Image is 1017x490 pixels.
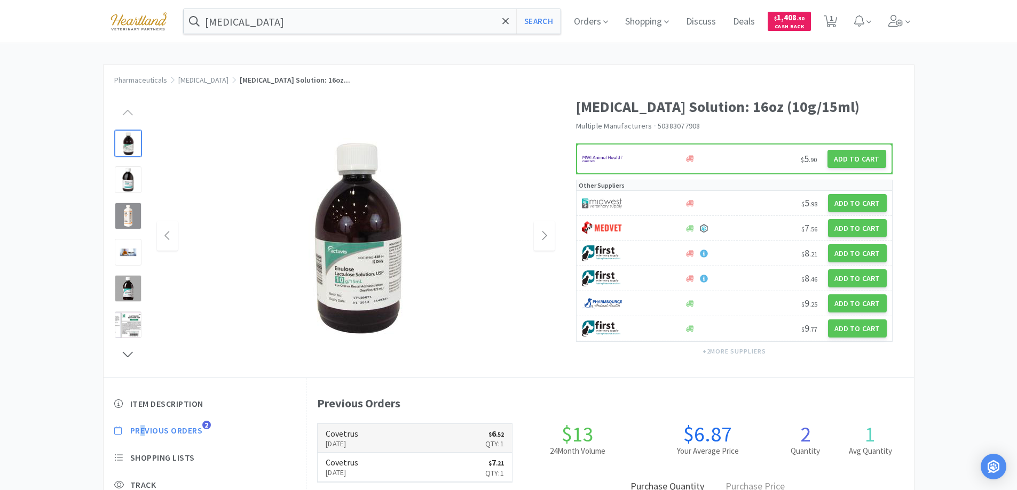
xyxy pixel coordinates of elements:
a: $1,408.30Cash Back [768,7,811,36]
button: Add to Cart [827,150,886,168]
span: . 77 [809,325,817,333]
a: 1 [819,18,841,28]
h2: Quantity [773,445,838,457]
span: $ [801,225,805,233]
button: Add to Cart [828,319,887,338]
span: 5 [801,152,817,165]
h1: [MEDICAL_DATA] Solution: 16oz (10g/15ml) [576,95,893,119]
h6: Covetrus [326,429,358,438]
img: bdd3c0f4347043b9a893056ed883a29a_120.png [582,220,622,236]
span: 9 [801,297,817,309]
button: Search [516,9,561,34]
h2: Avg Quantity [838,445,903,457]
img: cad7bdf275c640399d9c6e0c56f98fd2_10.png [103,6,175,36]
h2: Your Average Price [643,445,773,457]
span: $ [488,431,492,438]
span: $ [801,275,805,283]
p: Qty: 1 [485,438,504,449]
p: [DATE] [326,467,358,478]
h1: $6.87 [643,423,773,445]
p: Qty: 1 [485,467,504,479]
input: Search by item, sku, manufacturer, ingredient, size... [184,9,561,34]
button: Add to Cart [828,219,887,237]
p: Other Suppliers [579,180,625,190]
a: Pharmaceuticals [114,75,167,85]
img: 67d67680309e4a0bb49a5ff0391dcc42_6.png [582,320,622,336]
span: Item Description [130,398,203,409]
span: . 56 [809,225,817,233]
span: $ [801,156,804,164]
img: 67d67680309e4a0bb49a5ff0391dcc42_6.png [582,270,622,286]
span: 6 [488,428,504,439]
div: Open Intercom Messenger [981,454,1006,479]
p: [DATE] [326,438,358,449]
span: [MEDICAL_DATA] Solution: 16oz... [240,75,350,85]
button: Add to Cart [828,194,887,212]
a: Covetrus[DATE]$6.52Qty:1 [318,424,512,453]
span: Shopping Lists [130,452,195,463]
button: Add to Cart [828,269,887,287]
h1: 2 [773,423,838,445]
span: 5 [801,197,817,209]
span: . 25 [809,300,817,308]
span: $ [801,200,805,208]
span: 8 [801,247,817,259]
h2: 24 Month Volume [513,445,643,457]
img: f8677d275ad64039aa3bcf375946eaf7_92568.jpeg [249,130,462,343]
button: +2more suppliers [697,344,771,359]
a: Discuss [682,17,720,27]
span: 1,408 [774,12,805,22]
span: . 46 [809,275,817,283]
span: . 30 [797,15,805,22]
a: [MEDICAL_DATA] [178,75,228,85]
span: Previous Orders [130,425,203,436]
span: $ [801,300,805,308]
span: 7 [801,222,817,234]
button: Add to Cart [828,294,887,312]
a: Covetrus[DATE]$7.21Qty:1 [318,453,512,482]
span: 8 [801,272,817,284]
span: . 21 [809,250,817,258]
span: 7 [488,457,504,468]
img: f6b2451649754179b5b4e0c70c3f7cb0_2.png [582,151,622,167]
span: 9 [801,322,817,334]
span: $ [801,250,805,258]
img: 4dd14cff54a648ac9e977f0c5da9bc2e_5.png [582,195,622,211]
span: . 98 [809,200,817,208]
span: . 90 [809,156,817,164]
button: Add to Cart [828,244,887,262]
span: . 21 [496,460,504,467]
span: · [654,121,656,131]
a: Deals [729,17,759,27]
span: $ [801,325,805,333]
span: Cash Back [774,24,805,31]
h1: $13 [513,423,643,445]
span: $ [488,460,492,467]
h6: Covetrus [326,458,358,467]
span: . 52 [496,431,504,438]
img: 67d67680309e4a0bb49a5ff0391dcc42_6.png [582,245,622,261]
span: 50383077908 [658,121,700,131]
span: $ [774,15,777,22]
img: 7915dbd3f8974342a4dc3feb8efc1740_58.png [582,295,622,311]
h1: 1 [838,423,903,445]
div: Previous Orders [317,394,903,413]
a: Multiple Manufacturers [576,121,652,131]
span: 2 [202,421,211,429]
